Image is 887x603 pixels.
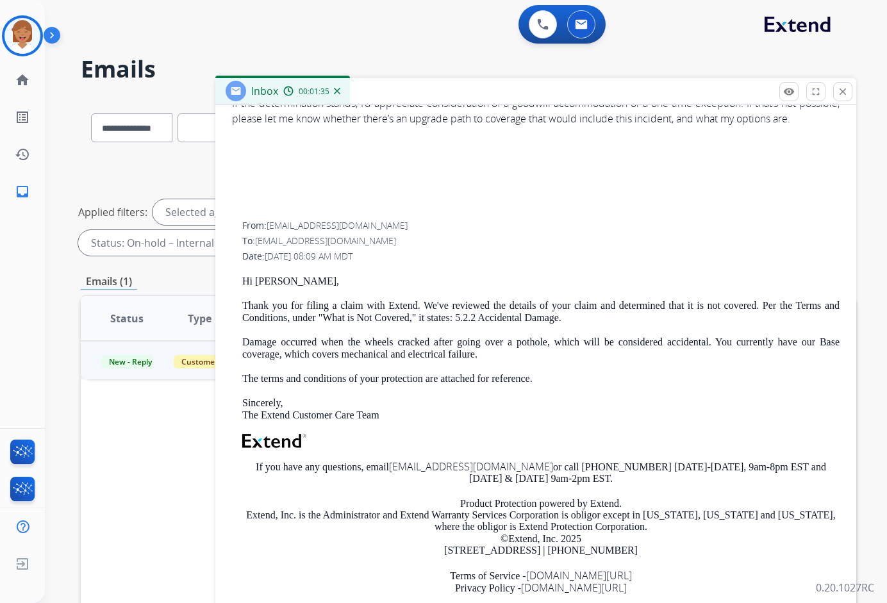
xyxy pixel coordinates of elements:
span: Status [110,311,144,326]
mat-icon: remove_red_eye [783,86,795,97]
span: [EMAIL_ADDRESS][DOMAIN_NAME] [267,219,408,231]
span: New - Reply [101,355,160,368]
span: [DATE] 08:09 AM MDT [265,250,352,262]
p: Sincerely, The Extend Customer Care Team [242,397,840,421]
span: Inbox [251,84,278,98]
span: [EMAIL_ADDRESS][DOMAIN_NAME] [255,235,396,247]
mat-icon: close [837,86,849,97]
mat-icon: fullscreen [810,86,822,97]
span: 00:01:35 [299,87,329,97]
p: Thank you for filing a claim with Extend. We've reviewed the details of your claim and determined... [242,300,840,324]
p: The terms and conditions of your protection are attached for reference. [242,373,840,384]
p: Emails (1) [81,274,137,290]
div: To: [242,235,840,247]
p: Terms of Service - Privacy Policy - [242,570,840,595]
mat-icon: home [15,72,30,88]
p: Damage occurred when the wheels cracked after going over a pothole, which will be considered acci... [242,336,840,360]
div: From: [242,219,840,232]
h2: Emails [81,56,856,82]
img: Extend Logo [242,434,306,448]
div: Date: [242,250,840,263]
div: Status: On-hold – Internal [78,230,245,256]
p: Hi [PERSON_NAME], [242,276,840,287]
p: 0.20.1027RC [816,580,874,595]
div: If the determination stands, I’d appreciate consideration of a goodwill accommodation or a one-ti... [232,95,840,126]
p: Applied filters: [78,204,147,220]
span: Customer Support [174,355,257,368]
p: If you have any questions, email or call [PHONE_NUMBER] [DATE]-[DATE], 9am-8pm EST and [DATE] & [... [242,461,840,485]
a: [DOMAIN_NAME][URL] [521,581,627,595]
a: [EMAIL_ADDRESS][DOMAIN_NAME] [389,459,553,474]
a: [DOMAIN_NAME][URL] [526,568,632,582]
p: Product Protection powered by Extend. Extend, Inc. is the Administrator and Extend Warranty Servi... [242,498,840,557]
mat-icon: inbox [15,184,30,199]
img: avatar [4,18,40,54]
div: Selected agents: 1 [153,199,265,225]
span: Type [188,311,211,326]
mat-icon: history [15,147,30,162]
mat-icon: list_alt [15,110,30,125]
